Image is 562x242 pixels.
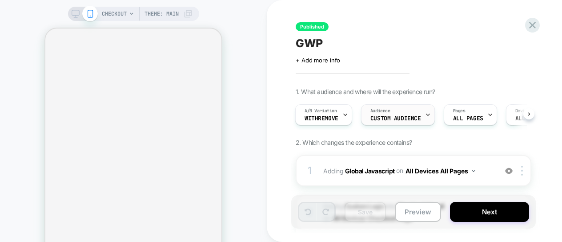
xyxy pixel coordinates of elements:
[296,139,412,146] span: 2. Which changes the experience contains?
[405,164,475,177] button: All Devices All Pages
[472,170,475,172] img: down arrow
[296,22,329,31] span: Published
[296,88,435,95] span: 1. What audience and where will the experience run?
[450,202,529,222] button: Next
[305,162,314,180] div: 1
[370,115,421,122] span: Custom Audience
[395,202,441,222] button: Preview
[296,37,323,50] span: GWP
[453,108,466,114] span: Pages
[521,166,523,176] img: close
[396,165,403,176] span: on
[505,167,513,175] img: crossed eye
[345,202,386,222] button: Save
[305,115,338,122] span: WithRemove
[515,115,552,122] span: ALL DEVICES
[296,57,340,64] span: + Add more info
[305,108,337,114] span: A/B Variation
[370,108,390,114] span: Audience
[102,7,127,21] span: CHECKOUT
[515,108,533,114] span: Devices
[323,164,493,177] span: Adding
[145,7,179,21] span: Theme: MAIN
[453,115,483,122] span: ALL PAGES
[345,167,395,174] b: Global Javascript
